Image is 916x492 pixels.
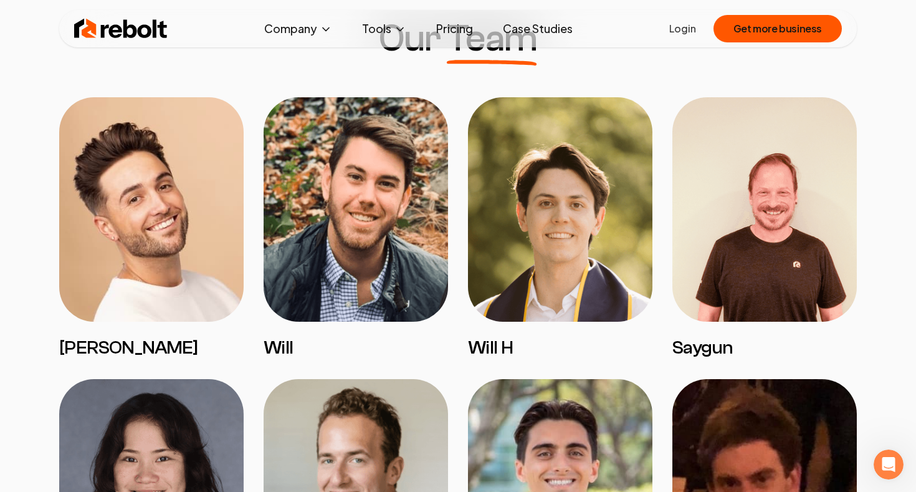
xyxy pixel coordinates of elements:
h3: Will [264,337,448,359]
img: Rebolt Logo [74,16,168,41]
button: Company [254,16,342,41]
h3: [PERSON_NAME] [59,337,244,359]
img: Will H [468,97,652,322]
img: Will [264,97,448,322]
img: David [59,97,244,322]
h3: Will H [468,337,652,359]
span: Team [447,20,537,57]
img: Saygun [672,97,857,322]
button: Get more business [713,15,842,42]
h3: Our [379,20,537,57]
a: Login [669,21,696,36]
button: Tools [352,16,416,41]
a: Case Studies [493,16,583,41]
a: Pricing [426,16,483,41]
iframe: Intercom live chat [874,450,904,480]
h3: Saygun [672,337,857,359]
